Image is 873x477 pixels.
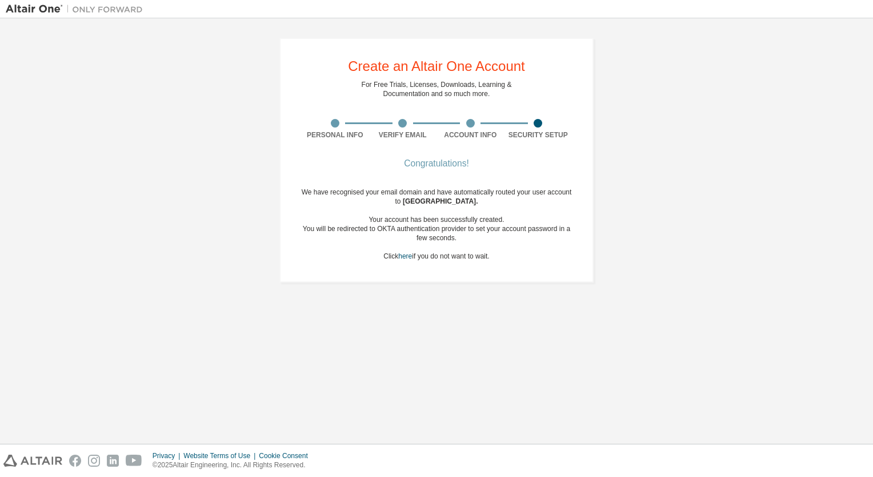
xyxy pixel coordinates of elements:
div: Verify Email [369,130,437,140]
img: instagram.svg [88,455,100,467]
img: linkedin.svg [107,455,119,467]
a: here [398,252,412,260]
span: [GEOGRAPHIC_DATA] . [403,197,478,205]
div: Privacy [153,451,183,460]
div: Security Setup [504,130,572,140]
div: We have recognised your email domain and have automatically routed your user account to Click if ... [301,188,572,261]
div: Personal Info [301,130,369,140]
div: Create an Altair One Account [348,59,525,73]
img: altair_logo.svg [3,455,62,467]
p: © 2025 Altair Engineering, Inc. All Rights Reserved. [153,460,315,470]
div: Congratulations! [301,160,572,167]
img: facebook.svg [69,455,81,467]
img: youtube.svg [126,455,142,467]
div: Account Info [436,130,504,140]
div: You will be redirected to OKTA authentication provider to set your account password in a few seco... [301,224,572,243]
div: Website Terms of Use [183,451,259,460]
div: For Free Trials, Licenses, Downloads, Learning & Documentation and so much more. [362,80,512,98]
div: Cookie Consent [259,451,314,460]
div: Your account has been successfully created. [301,215,572,224]
img: Altair One [6,3,149,15]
